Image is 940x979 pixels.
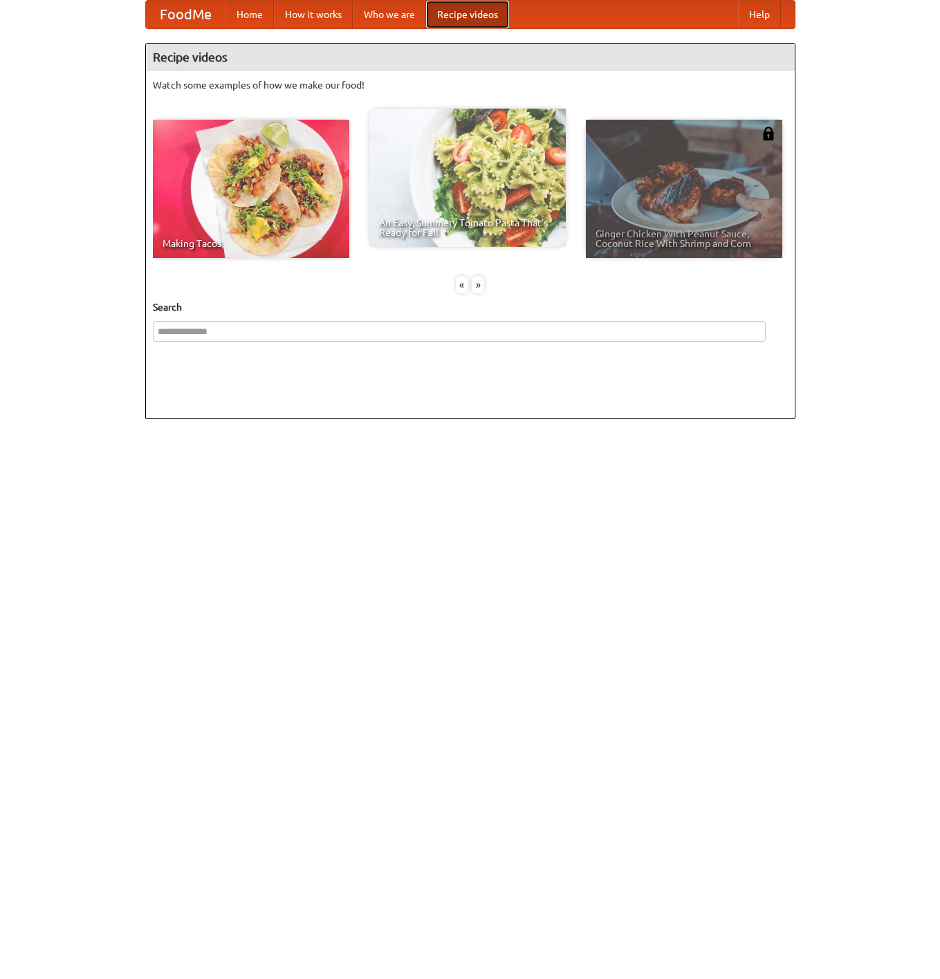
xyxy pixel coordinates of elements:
img: 483408.png [762,127,775,140]
a: Who we are [353,1,426,28]
a: Help [738,1,781,28]
a: FoodMe [146,1,225,28]
span: Making Tacos [163,239,340,248]
span: An Easy, Summery Tomato Pasta That's Ready for Fall [379,218,556,237]
a: An Easy, Summery Tomato Pasta That's Ready for Fall [369,109,566,247]
h4: Recipe videos [146,44,795,71]
p: Watch some examples of how we make our food! [153,78,788,92]
div: » [472,276,484,293]
h5: Search [153,300,788,314]
a: Home [225,1,274,28]
a: Recipe videos [426,1,509,28]
a: Making Tacos [153,120,349,258]
a: How it works [274,1,353,28]
div: « [456,276,468,293]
